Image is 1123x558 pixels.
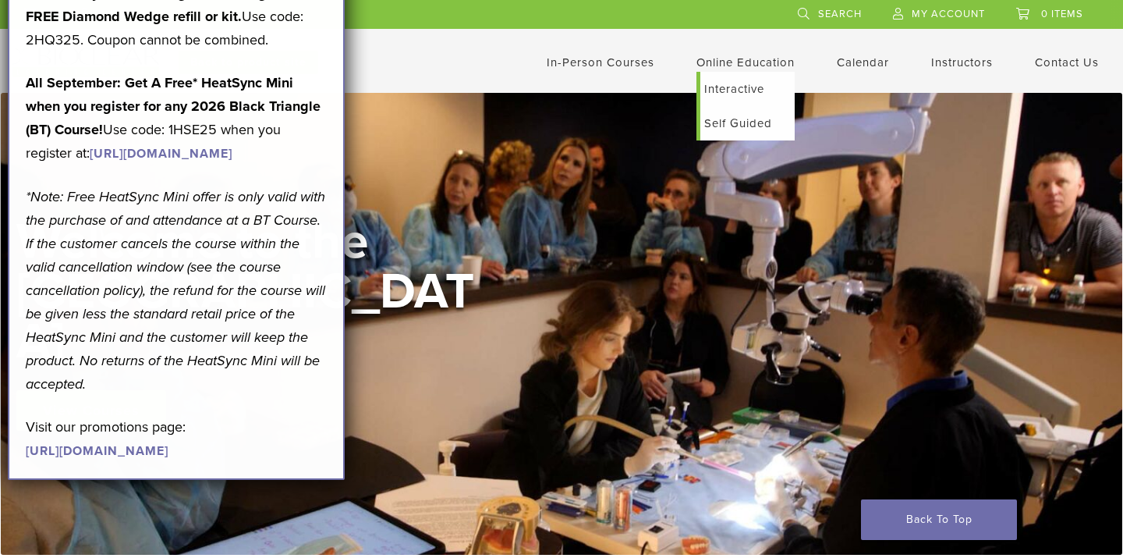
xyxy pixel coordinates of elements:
[547,55,654,69] a: In-Person Courses
[837,55,889,69] a: Calendar
[700,106,795,140] a: Self Guided
[700,72,795,106] a: Interactive
[26,74,321,138] strong: All September: Get A Free* HeatSync Mini when you register for any 2026 Black Triangle (BT) Course!
[912,8,985,20] span: My Account
[26,71,327,165] p: Use code: 1HSE25 when you register at:
[1041,8,1083,20] span: 0 items
[90,146,232,162] a: [URL][DOMAIN_NAME]
[26,443,168,459] a: [URL][DOMAIN_NAME]
[26,188,325,393] em: *Note: Free HeatSync Mini offer is only valid with the purchase of and attendance at a BT Course....
[931,55,993,69] a: Instructors
[696,55,795,69] a: Online Education
[1035,55,1099,69] a: Contact Us
[861,499,1017,540] a: Back To Top
[26,415,327,462] p: Visit our promotions page:
[818,8,862,20] span: Search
